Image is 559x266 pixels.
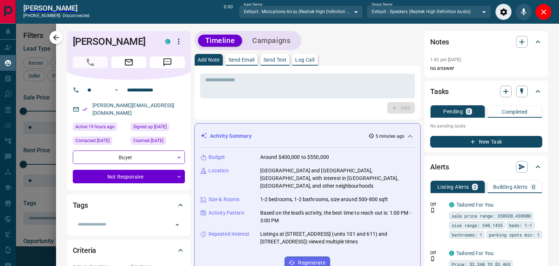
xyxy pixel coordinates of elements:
[430,136,542,148] button: New Task
[198,57,220,62] p: Add Note
[430,57,461,62] p: 1:42 pm [DATE]
[493,184,528,189] p: Building Alerts
[209,196,240,203] p: Size & Rooms
[73,196,185,214] div: Tags
[263,57,287,62] p: Send Text
[209,153,225,161] p: Budget
[430,64,542,72] p: no answer
[201,129,415,143] div: Activity Summary5 minutes ago
[73,137,127,147] div: Thu Sep 11 2025
[245,35,298,47] button: Campaigns
[209,230,249,238] p: Repeated Interest
[150,56,185,68] span: Message
[430,86,449,97] h2: Tasks
[430,208,435,213] svg: Push Notification Only
[73,245,96,256] h2: Criteria
[229,57,255,62] p: Send Email
[260,230,415,246] p: Listings at [STREET_ADDRESS] (units 101 and 611) and [STREET_ADDRESS]) viewed multiple times
[260,196,388,203] p: 1-2 bedrooms, 1-2 bathrooms, size around 500-800 sqft
[23,4,90,12] h2: [PERSON_NAME]
[502,109,528,114] p: Completed
[260,167,415,190] p: [GEOGRAPHIC_DATA] and [GEOGRAPHIC_DATA], [GEOGRAPHIC_DATA], with interest in [GEOGRAPHIC_DATA], [...
[73,123,127,133] div: Sun Sep 14 2025
[430,161,449,173] h2: Alerts
[165,39,170,44] div: condos.ca
[63,13,90,18] span: disconnected
[209,167,229,175] p: Location
[131,137,185,147] div: Thu Sep 11 2025
[532,184,535,189] p: 0
[92,102,175,116] a: [PERSON_NAME][EMAIL_ADDRESS][DOMAIN_NAME]
[295,57,314,62] p: Log Call
[131,123,185,133] div: Wed Jul 08 2020
[467,109,470,114] p: 0
[449,202,454,207] div: condos.ca
[430,83,542,100] div: Tasks
[73,199,88,211] h2: Tags
[449,251,454,256] div: condos.ca
[509,222,532,229] span: beds: 1-1
[473,184,476,189] p: 2
[376,133,404,140] p: 5 minutes ago
[73,242,185,259] div: Criteria
[210,132,251,140] p: Activity Summary
[452,231,482,238] span: bathrooms: 1
[437,184,469,189] p: Listing Alerts
[372,2,392,7] label: Output Device
[366,5,491,18] div: Default - Speakers (Realtek High Definition Audio)
[23,12,90,19] p: [PHONE_NUMBER] -
[260,153,329,161] p: Around $400,000 to $550,000
[112,86,121,94] button: Open
[224,4,233,20] p: 0:00
[430,33,542,51] div: Notes
[452,212,531,219] span: sale price range: 358920,438900
[430,201,445,208] p: Off
[443,109,463,114] p: Pending
[239,5,363,18] div: Default - Microphone Array (Realtek High Definition Audio)
[495,4,512,20] div: Audio Settings
[198,35,242,47] button: Timeline
[75,123,115,130] span: Active 19 hours ago
[456,250,493,256] a: Tailored For You
[489,231,540,238] span: parking spots min: 1
[430,158,542,176] div: Alerts
[430,121,542,132] p: No pending tasks
[111,56,146,68] span: Email
[430,250,445,256] p: Off
[209,209,244,217] p: Activity Pattern
[73,36,154,47] h1: [PERSON_NAME]
[260,209,415,224] p: Based on the lead's activity, the best time to reach out is: 1:00 PM - 3:00 PM
[82,107,87,112] svg: Email Verified
[456,202,493,208] a: Tailored For You
[515,4,532,20] div: Mute
[535,4,552,20] div: Close
[244,2,262,7] label: Input Device
[73,56,108,68] span: Call
[73,170,185,183] div: Not Responsive
[172,220,182,230] button: Open
[133,123,167,130] span: Signed up [DATE]
[73,150,185,164] div: Buyer
[75,137,110,144] span: Contacted [DATE]
[452,222,503,229] span: size range: 540,1435
[430,36,449,48] h2: Notes
[133,137,163,144] span: Claimed [DATE]
[430,256,435,261] svg: Push Notification Only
